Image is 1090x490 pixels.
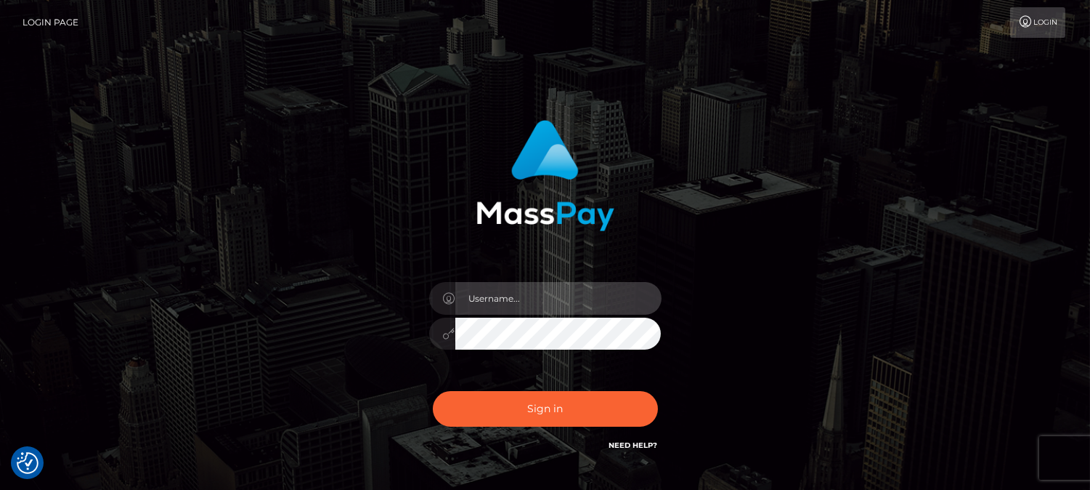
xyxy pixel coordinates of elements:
img: MassPay Login [476,120,614,231]
a: Need Help? [609,441,658,450]
input: Username... [455,282,662,315]
a: Login [1010,7,1065,38]
img: Revisit consent button [17,452,38,474]
button: Consent Preferences [17,452,38,474]
a: Login Page [23,7,78,38]
button: Sign in [433,391,658,427]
